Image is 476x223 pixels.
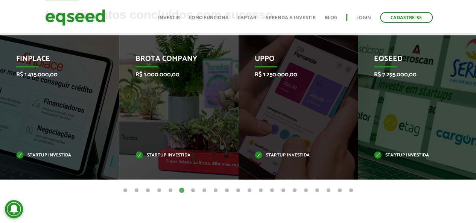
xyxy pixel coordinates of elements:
button: 3 of 21 [144,187,152,194]
p: Startup investida [374,153,450,158]
button: 5 of 21 [167,187,174,194]
button: 2 of 21 [133,187,140,194]
button: 13 of 21 [257,187,265,194]
button: 15 of 21 [280,187,287,194]
button: 8 of 21 [201,187,208,194]
p: Uppo [255,55,330,67]
button: 1 of 21 [122,187,129,194]
button: 11 of 21 [234,187,242,194]
a: Cadastre-se [380,12,433,23]
a: Aprenda a investir [265,15,316,20]
button: 9 of 21 [212,187,219,194]
button: 21 of 21 [347,187,355,194]
p: Startup investida [135,153,211,158]
button: 19 of 21 [325,187,332,194]
p: Startup investida [255,153,330,158]
button: 17 of 21 [302,187,310,194]
p: Brota Company [135,55,211,67]
a: Blog [325,15,337,20]
button: 16 of 21 [291,187,298,194]
p: Finplace [16,55,92,67]
a: Investir [158,15,180,20]
button: 18 of 21 [313,187,321,194]
button: 6 of 21 [178,187,186,194]
button: 20 of 21 [336,187,344,194]
p: R$ 1.000.000,00 [135,71,211,78]
a: Como funciona [189,15,229,20]
button: 10 of 21 [223,187,231,194]
button: 4 of 21 [155,187,163,194]
p: R$ 1.250.000,00 [255,71,330,78]
p: R$ 1.415.000,00 [16,71,92,78]
p: Startup investida [16,153,92,158]
img: EqSeed [45,8,105,27]
a: Login [356,15,371,20]
p: R$ 7.295.000,00 [374,71,450,78]
a: Captar [238,15,256,20]
p: EqSeed [374,55,450,67]
button: 12 of 21 [246,187,253,194]
button: 14 of 21 [268,187,276,194]
button: 7 of 21 [189,187,197,194]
